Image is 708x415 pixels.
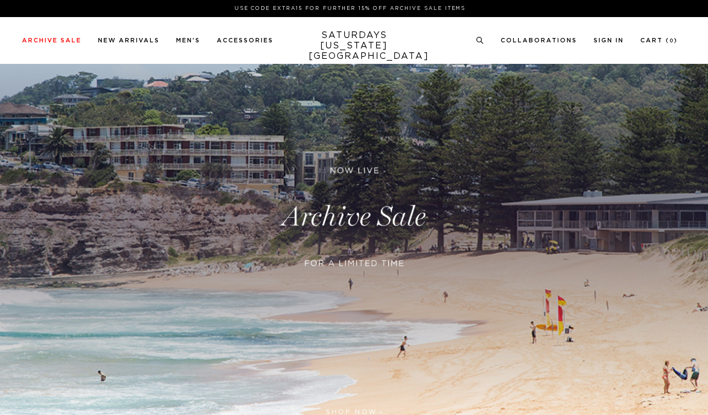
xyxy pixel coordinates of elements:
[26,4,673,13] p: Use Code EXTRA15 for Further 15% Off Archive Sale Items
[594,37,624,43] a: Sign In
[217,37,273,43] a: Accessories
[22,37,81,43] a: Archive Sale
[669,39,674,43] small: 0
[176,37,200,43] a: Men's
[98,37,160,43] a: New Arrivals
[501,37,577,43] a: Collaborations
[309,30,399,62] a: SATURDAYS[US_STATE][GEOGRAPHIC_DATA]
[640,37,678,43] a: Cart (0)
